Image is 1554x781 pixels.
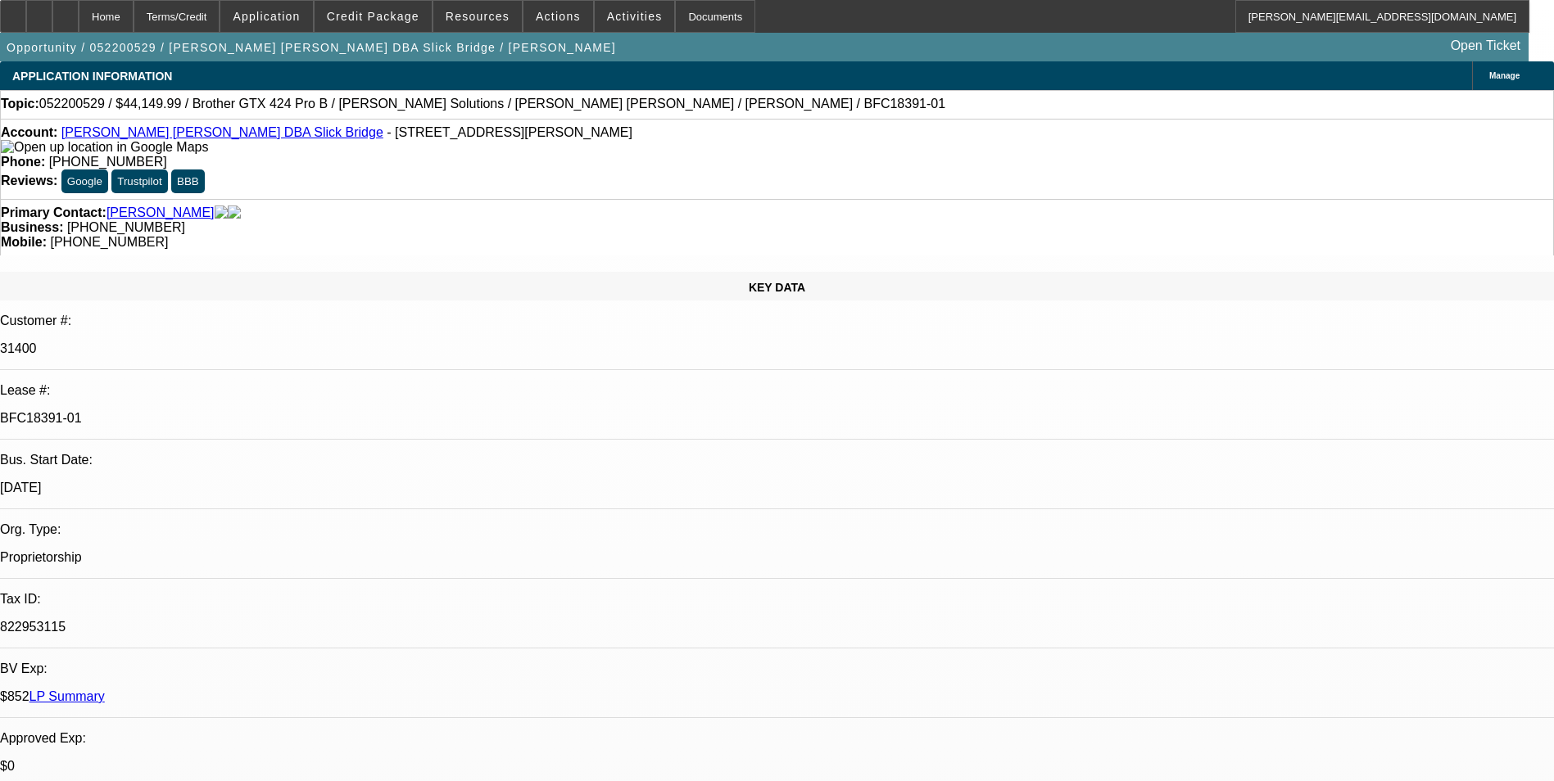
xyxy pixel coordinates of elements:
[387,125,632,139] span: - [STREET_ADDRESS][PERSON_NAME]
[1,140,208,155] img: Open up location in Google Maps
[327,10,419,23] span: Credit Package
[49,155,167,169] span: [PHONE_NUMBER]
[106,205,215,220] a: [PERSON_NAME]
[315,1,432,32] button: Credit Package
[1,97,39,111] strong: Topic:
[1,235,47,249] strong: Mobile:
[595,1,675,32] button: Activities
[215,205,228,220] img: facebook-icon.png
[433,1,522,32] button: Resources
[1,125,57,139] strong: Account:
[220,1,312,32] button: Application
[228,205,241,220] img: linkedin-icon.png
[523,1,593,32] button: Actions
[233,10,300,23] span: Application
[61,169,108,193] button: Google
[1444,32,1527,60] a: Open Ticket
[607,10,663,23] span: Activities
[111,169,167,193] button: Trustpilot
[50,235,168,249] span: [PHONE_NUMBER]
[12,70,172,83] span: APPLICATION INFORMATION
[61,125,383,139] a: [PERSON_NAME] [PERSON_NAME] DBA Slick Bridge
[446,10,510,23] span: Resources
[536,10,581,23] span: Actions
[29,689,105,703] a: LP Summary
[1,155,45,169] strong: Phone:
[1,205,106,220] strong: Primary Contact:
[1,174,57,187] strong: Reviews:
[171,169,205,193] button: BBB
[1489,71,1520,80] span: Manage
[67,220,185,234] span: [PHONE_NUMBER]
[749,281,805,294] span: KEY DATA
[39,97,945,111] span: 052200529 / $44,149.99 / Brother GTX 424 Pro B / [PERSON_NAME] Solutions / [PERSON_NAME] [PERSON_...
[7,41,616,54] span: Opportunity / 052200529 / [PERSON_NAME] [PERSON_NAME] DBA Slick Bridge / [PERSON_NAME]
[1,220,63,234] strong: Business:
[1,140,208,154] a: View Google Maps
